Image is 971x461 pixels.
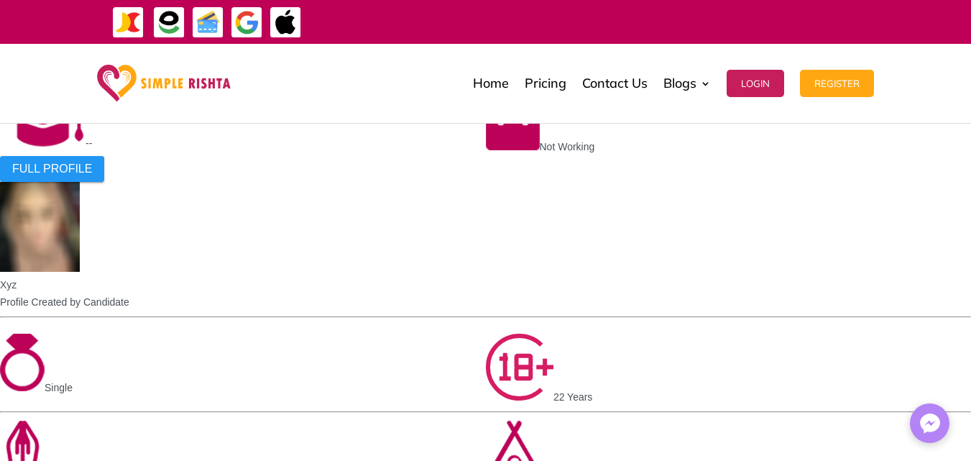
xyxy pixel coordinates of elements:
span: Not Working [540,141,595,152]
a: Blogs [663,47,711,119]
a: Login [727,47,784,119]
a: Contact Us [582,47,648,119]
a: Home [473,47,509,119]
img: Credit Cards [192,6,224,39]
button: Register [800,70,874,97]
img: Messenger [916,409,944,438]
img: ApplePay-icon [270,6,302,39]
span: FULL PROFILE [12,163,92,175]
img: GooglePay-icon [231,6,263,39]
span: 22 Years [553,391,593,403]
button: Login [727,70,784,97]
a: Pricing [525,47,566,119]
a: Register [800,47,874,119]
span: Single [45,382,73,393]
span: -- [86,137,92,149]
img: EasyPaisa-icon [153,6,185,39]
img: JazzCash-icon [112,6,144,39]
